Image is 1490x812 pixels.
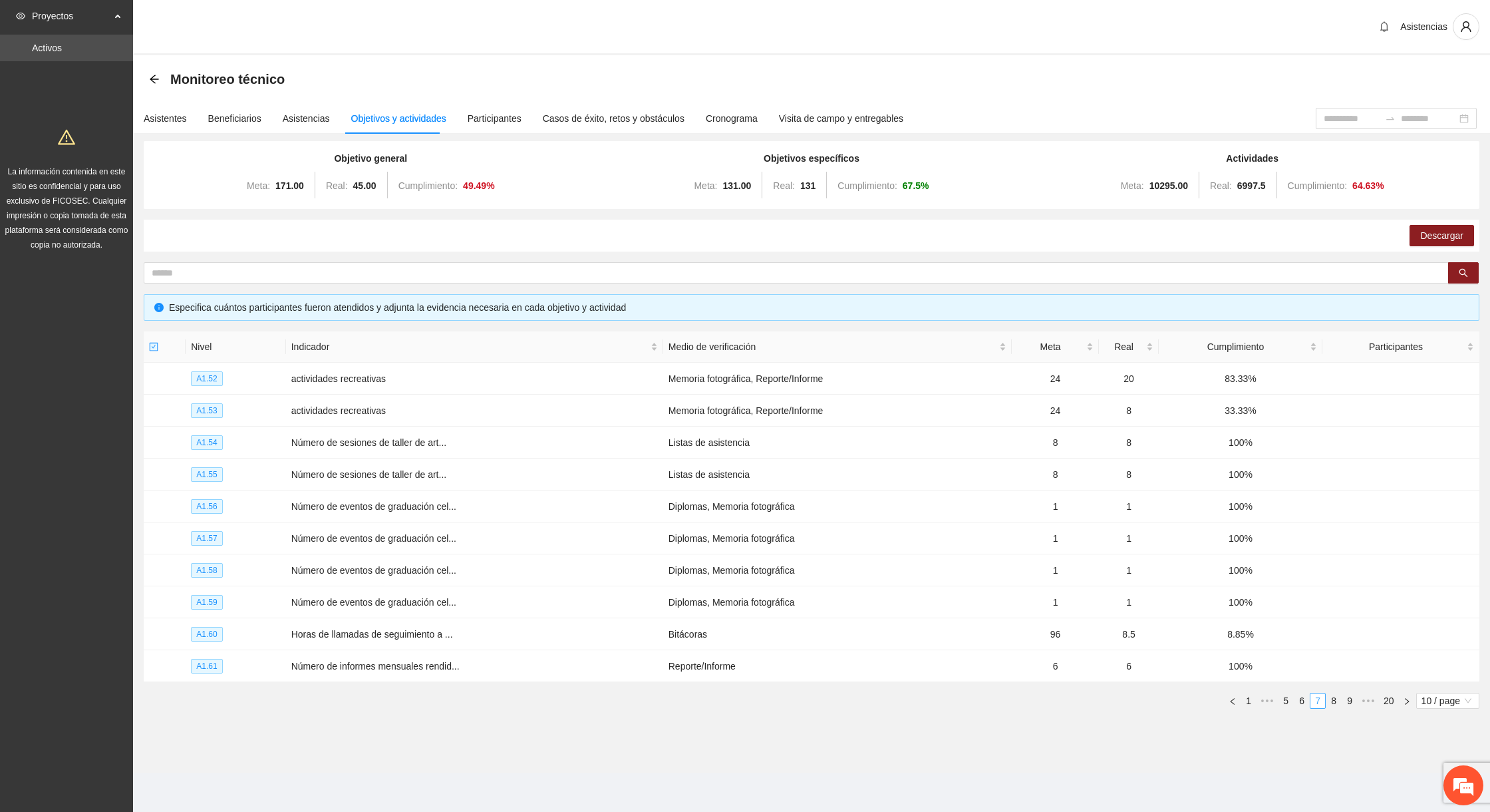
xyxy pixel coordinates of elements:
[77,178,184,312] span: Estamos en línea.
[286,331,663,363] th: Indicador
[186,331,285,363] th: Nivel
[170,69,285,90] span: Monitoreo técnico
[1342,694,1357,708] a: 9
[191,659,222,674] span: A1.61
[1149,180,1188,191] strong: 10295.00
[191,403,222,418] span: A1.53
[1322,331,1479,363] th: Participantes
[1225,693,1241,709] button: left
[291,469,446,480] span: Número de sesiones de taller de art...
[191,531,222,546] span: A1.57
[1420,228,1463,243] span: Descargar
[663,650,1012,682] td: Reporte/Informe
[1288,180,1347,191] span: Cumplimiento:
[149,74,160,85] span: arrow-left
[291,661,460,672] span: Número de informes mensuales rendid...
[291,565,456,576] span: Número de eventos de graduación cel...
[779,111,903,126] div: Visita de campo y entregables
[837,180,897,191] span: Cumplimiento:
[1358,693,1379,709] li: Next 5 Pages
[69,68,223,85] div: Chatee con nosotros ahora
[1380,694,1398,708] a: 20
[1099,522,1159,554] td: 1
[191,499,222,514] span: A1.56
[1159,459,1322,491] td: 100%
[1237,180,1266,191] strong: 6997.5
[663,618,1012,650] td: Bitácoras
[191,467,222,482] span: A1.55
[1310,693,1326,709] li: 7
[1099,650,1159,682] td: 6
[1399,693,1415,709] button: right
[1012,618,1099,650] td: 96
[1159,522,1322,554] td: 100%
[1257,693,1278,709] span: •••
[1164,339,1307,354] span: Cumplimiento
[1099,586,1159,618] td: 1
[1326,694,1341,708] a: 8
[463,180,495,191] strong: 49.49 %
[722,180,751,191] strong: 131.00
[1326,693,1342,709] li: 8
[1012,331,1099,363] th: Meta
[663,331,1012,363] th: Medio de verificación
[149,342,158,351] span: check-square
[1104,339,1143,354] span: Real
[1278,693,1294,709] li: 5
[275,180,304,191] strong: 171.00
[1099,395,1159,427] td: 8
[1099,331,1159,363] th: Real
[1159,395,1322,427] td: 33.33%
[663,363,1012,395] td: Memoria fotográfica, Reporte/Informe
[334,153,407,164] strong: Objetivo general
[291,501,456,512] span: Número de eventos de graduación cel...
[1410,225,1474,246] button: Descargar
[1310,694,1325,708] a: 7
[326,180,348,191] span: Real:
[291,629,453,640] span: Horas de llamadas de seguimiento a ...
[1379,693,1399,709] li: 20
[1416,693,1479,709] div: Page Size
[1099,459,1159,491] td: 8
[1328,339,1464,354] span: Participantes
[1012,427,1099,459] td: 8
[169,300,1469,315] div: Especifica cuántos participantes fueron atendidos y adjunta la evidencia necesaria en cada objeti...
[1453,13,1479,40] button: user
[663,554,1012,586] td: Diplomas, Memoria fotográfica
[1012,522,1099,554] td: 1
[1099,427,1159,459] td: 8
[1225,693,1241,709] li: Previous Page
[353,180,376,191] strong: 45.00
[1403,698,1411,706] span: right
[1257,693,1278,709] li: Previous 5 Pages
[58,128,75,146] span: warning
[1453,21,1479,33] span: user
[1241,694,1256,708] a: 1
[286,395,663,427] td: actividades recreativas
[191,595,222,610] span: A1.59
[286,363,663,395] td: actividades recreativas
[398,180,458,191] span: Cumplimiento:
[663,522,1012,554] td: Diplomas, Memoria fotográfica
[247,180,270,191] span: Meta:
[1017,339,1084,354] span: Meta
[5,167,128,250] span: La información contenida en este sitio es confidencial y para uso exclusivo de FICOSEC. Cualquier...
[1012,363,1099,395] td: 24
[1229,698,1237,706] span: left
[191,563,222,578] span: A1.58
[1352,180,1384,191] strong: 64.63 %
[1159,618,1322,650] td: 8.85%
[283,111,330,126] div: Asistencias
[144,111,187,126] div: Asistentes
[1385,113,1396,124] span: swap-right
[1159,491,1322,522] td: 100%
[663,427,1012,459] td: Listas de asistencia
[149,74,160,85] div: Back
[663,395,1012,427] td: Memoria fotográfica, Reporte/Informe
[154,303,164,312] span: info-circle
[1012,586,1099,618] td: 1
[764,153,859,164] strong: Objetivos específicos
[663,586,1012,618] td: Diplomas, Memoria fotográfica
[1099,491,1159,522] td: 1
[208,111,261,126] div: Beneficiarios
